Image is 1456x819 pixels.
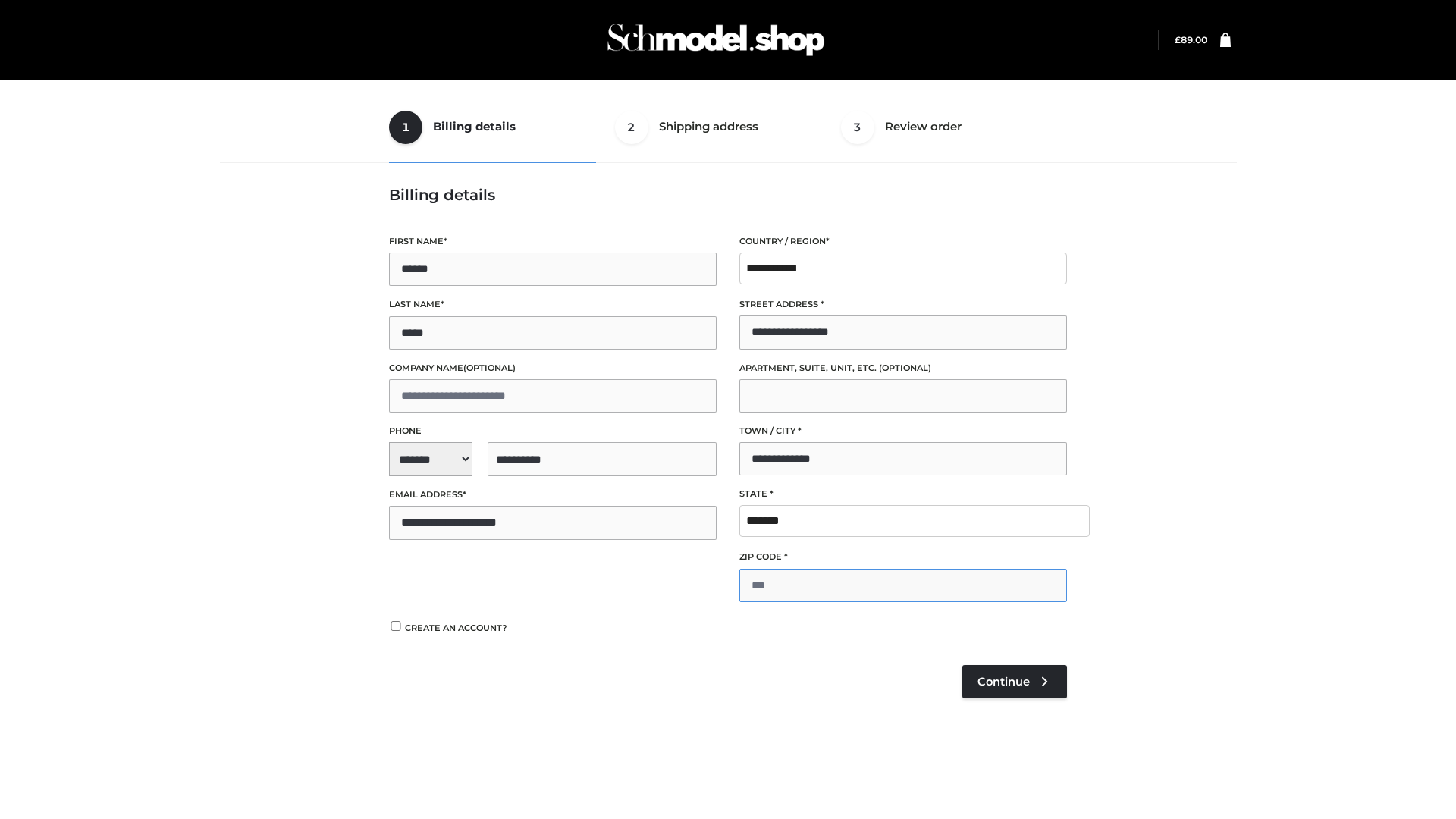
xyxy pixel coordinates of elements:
label: Town / City [739,424,1067,438]
label: Phone [389,424,717,438]
a: £89.00 [1175,34,1207,45]
label: Last name [389,297,717,312]
label: Company name [389,361,717,375]
span: Create an account? [405,623,507,633]
label: Street address [739,297,1067,312]
bdi: 89.00 [1175,34,1207,45]
label: Email address [389,488,717,502]
span: (optional) [879,362,931,373]
a: Continue [962,665,1067,698]
span: £ [1175,34,1181,45]
label: State [739,487,1067,501]
label: Apartment, suite, unit, etc. [739,361,1067,375]
label: First name [389,234,717,249]
span: Continue [977,675,1030,689]
label: ZIP Code [739,550,1067,564]
label: Country / Region [739,234,1067,249]
input: Create an account? [389,621,403,631]
h3: Billing details [389,186,1067,204]
img: Schmodel Admin 964 [602,10,830,70]
span: (optional) [463,362,516,373]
